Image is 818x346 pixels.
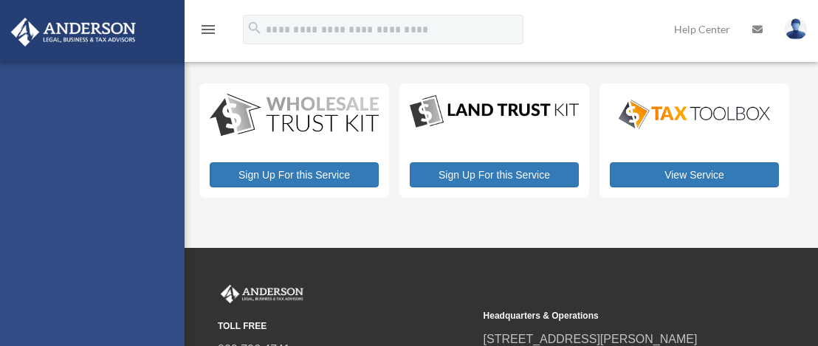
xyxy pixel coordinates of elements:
[199,21,217,38] i: menu
[410,162,579,187] a: Sign Up For this Service
[218,285,306,304] img: Anderson Advisors Platinum Portal
[7,18,140,46] img: Anderson Advisors Platinum Portal
[610,162,779,187] a: View Service
[410,94,579,130] img: LandTrust_lgo-1.jpg
[247,20,263,36] i: search
[785,18,807,40] img: User Pic
[218,319,473,334] small: TOLL FREE
[484,333,698,345] a: [STREET_ADDRESS][PERSON_NAME]
[199,26,217,38] a: menu
[210,162,379,187] a: Sign Up For this Service
[484,308,739,324] small: Headquarters & Operations
[210,94,379,139] img: WS-Trust-Kit-lgo-1.jpg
